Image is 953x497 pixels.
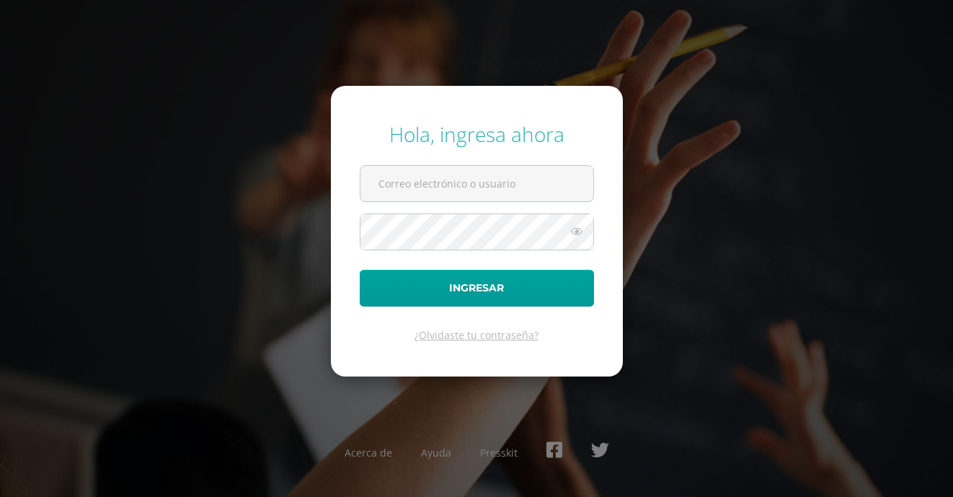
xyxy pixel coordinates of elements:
[421,446,451,459] a: Ayuda
[345,446,392,459] a: Acerca de
[480,446,518,459] a: Presskit
[360,270,594,307] button: Ingresar
[360,166,593,201] input: Correo electrónico o usuario
[360,120,594,148] div: Hola, ingresa ahora
[415,328,538,342] a: ¿Olvidaste tu contraseña?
